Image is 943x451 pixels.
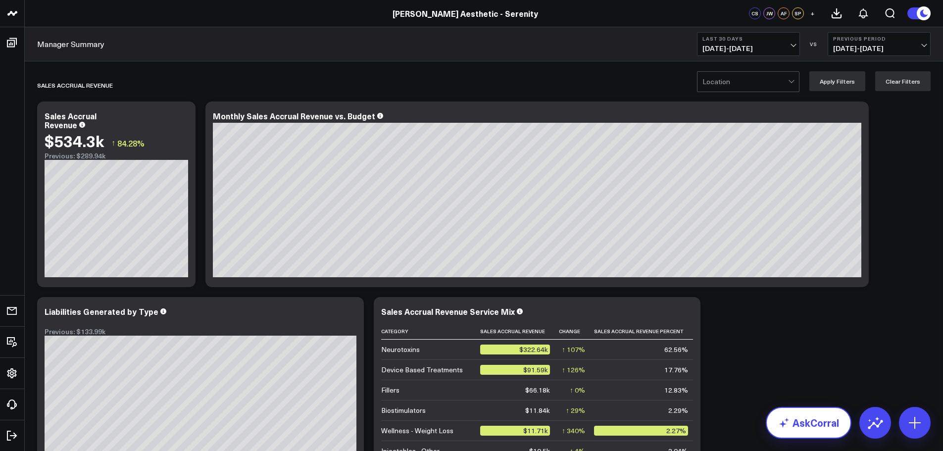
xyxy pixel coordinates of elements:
[45,132,104,150] div: $534.3k
[805,41,823,47] div: VS
[381,385,399,395] div: Fillers
[45,306,158,317] div: Liabilities Generated by Type
[525,405,550,415] div: $11.84k
[381,345,420,354] div: Neurotoxins
[480,323,559,340] th: Sales Accrual Revenue
[566,405,585,415] div: ↑ 29%
[594,426,688,436] div: 2.27%
[766,407,851,439] a: AskCorral
[45,110,97,130] div: Sales Accrual Revenue
[45,328,356,336] div: Previous: $133.99k
[381,306,515,317] div: Sales Accrual Revenue Service Mix
[525,385,550,395] div: $66.18k
[45,152,188,160] div: Previous: $289.94k
[668,405,688,415] div: 2.29%
[763,7,775,19] div: JW
[697,32,800,56] button: Last 30 Days[DATE]-[DATE]
[111,137,115,150] span: ↑
[664,345,688,354] div: 62.56%
[570,385,585,395] div: ↑ 0%
[480,426,550,436] div: $11.71k
[37,39,104,50] a: Manager Summary
[806,7,818,19] button: +
[381,323,480,340] th: Category
[562,426,585,436] div: ↑ 340%
[381,405,426,415] div: Biostimulators
[562,365,585,375] div: ↑ 126%
[833,45,925,52] span: [DATE] - [DATE]
[828,32,931,56] button: Previous Period[DATE]-[DATE]
[37,74,113,97] div: Sales Accrual Revenue
[809,71,865,91] button: Apply Filters
[480,365,550,375] div: $91.59k
[810,10,815,17] span: +
[559,323,594,340] th: Change
[833,36,925,42] b: Previous Period
[792,7,804,19] div: SP
[381,426,453,436] div: Wellness - Weight Loss
[562,345,585,354] div: ↑ 107%
[381,365,463,375] div: Device Based Treatments
[778,7,790,19] div: AF
[117,138,145,149] span: 84.28%
[393,8,538,19] a: [PERSON_NAME] Aesthetic - Serenity
[594,323,697,340] th: Sales Accrual Revenue Percent
[213,110,375,121] div: Monthly Sales Accrual Revenue vs. Budget
[749,7,761,19] div: CS
[702,36,794,42] b: Last 30 Days
[875,71,931,91] button: Clear Filters
[664,365,688,375] div: 17.76%
[702,45,794,52] span: [DATE] - [DATE]
[664,385,688,395] div: 12.83%
[480,345,550,354] div: $322.64k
